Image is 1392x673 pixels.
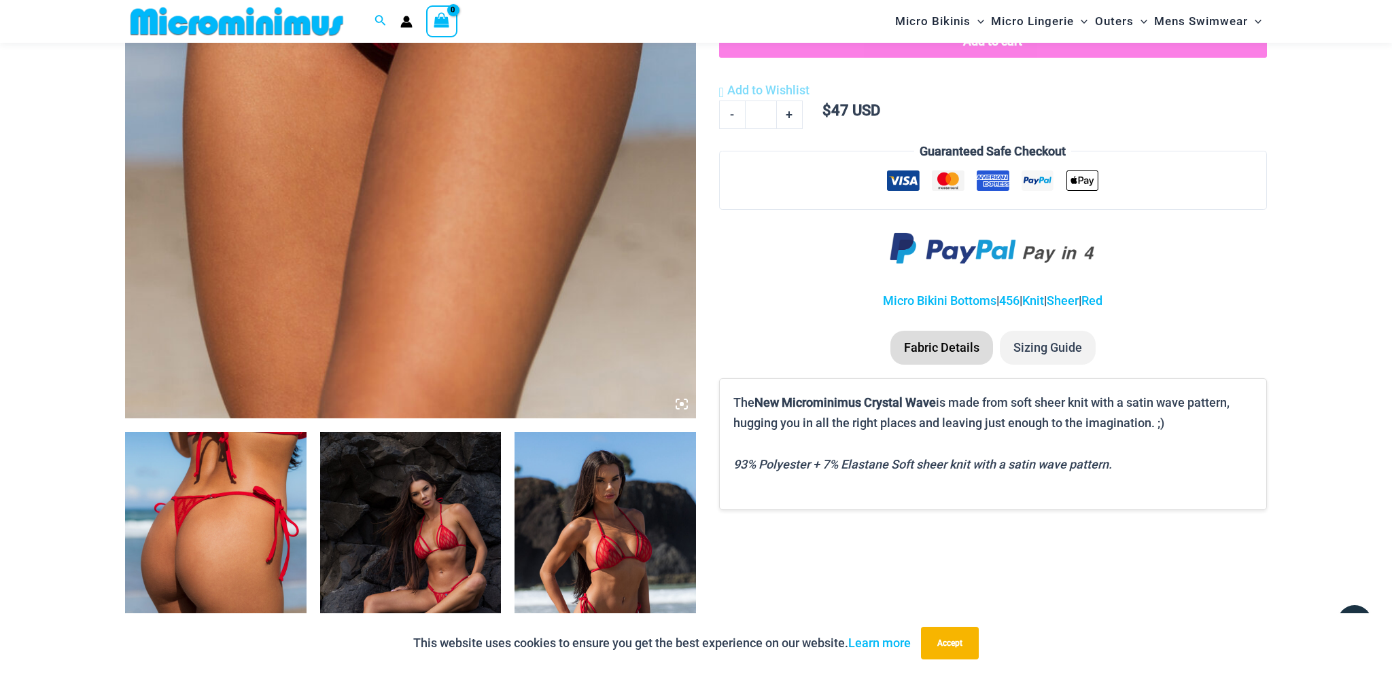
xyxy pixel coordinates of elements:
span: Outers [1095,4,1134,39]
a: Account icon link [400,16,413,28]
a: 456 [999,293,1020,308]
input: Product quantity [745,101,777,129]
p: | | | | [719,291,1267,311]
li: Fabric Details [890,331,993,365]
a: OutersMenu ToggleMenu Toggle [1092,4,1151,39]
a: Micro BikinisMenu ToggleMenu Toggle [892,4,988,39]
span: Menu Toggle [1248,4,1261,39]
a: Knit [1022,293,1044,308]
span: Add to Wishlist [727,83,810,97]
a: Add to Wishlist [719,80,810,101]
bdi: 47 USD [822,102,880,119]
span: Micro Bikinis [895,4,971,39]
span: Mens Swimwear [1154,4,1248,39]
i: 93% Polyester + 7% Elastane Soft sheer knit with a satin wave pattern. [733,457,1112,471]
span: Menu Toggle [971,4,984,39]
a: Learn more [848,636,911,650]
b: New Microminimus Crystal Wave [754,395,936,410]
span: Menu Toggle [1074,4,1087,39]
a: Search icon link [375,13,387,30]
img: MM SHOP LOGO FLAT [125,6,349,37]
a: Sheer [1047,293,1079,308]
p: The is made from soft sheer knit with a satin wave pattern, hugging you in all the right places a... [733,393,1253,433]
a: Mens SwimwearMenu ToggleMenu Toggle [1151,4,1265,39]
span: Micro Lingerie [991,4,1074,39]
a: Micro Bikini Bottoms [883,293,996,308]
li: Sizing Guide [1000,331,1096,365]
a: Micro LingerieMenu ToggleMenu Toggle [988,4,1091,39]
a: View Shopping Cart, empty [426,5,457,37]
legend: Guaranteed Safe Checkout [914,141,1071,162]
a: + [777,101,803,129]
button: Accept [921,627,979,659]
a: Red [1081,293,1102,308]
span: Menu Toggle [1134,4,1147,39]
p: This website uses cookies to ensure you get the best experience on our website. [413,633,911,653]
nav: Site Navigation [890,2,1267,41]
a: - [719,101,745,129]
span: $ [822,102,831,119]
